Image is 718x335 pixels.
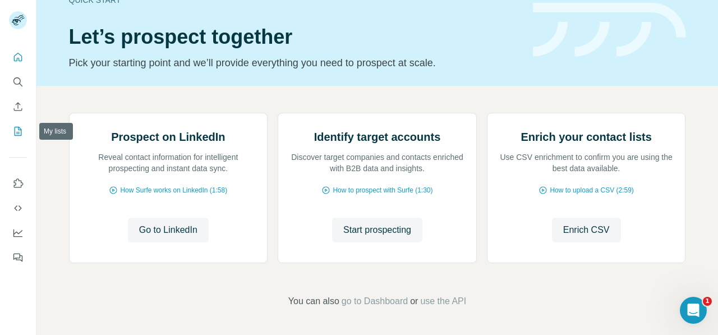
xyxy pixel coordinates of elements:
[9,247,27,268] button: Feedback
[332,218,422,242] button: Start prospecting
[9,173,27,194] button: Use Surfe on LinkedIn
[420,295,466,308] button: use the API
[410,295,418,308] span: or
[680,297,707,324] iframe: Intercom live chat
[342,295,408,308] button: go to Dashboard
[288,295,339,308] span: You can also
[9,97,27,117] button: Enrich CSV
[343,223,411,237] span: Start prospecting
[521,129,651,145] h2: Enrich your contact lists
[9,47,27,67] button: Quick start
[314,129,441,145] h2: Identify target accounts
[9,72,27,92] button: Search
[120,185,227,195] span: How Surfe works on LinkedIn (1:58)
[499,152,674,174] p: Use CSV enrichment to confirm you are using the best data available.
[550,185,633,195] span: How to upload a CSV (2:59)
[533,3,686,57] img: banner
[128,218,209,242] button: Go to LinkedIn
[111,129,225,145] h2: Prospect on LinkedIn
[563,223,610,237] span: Enrich CSV
[139,223,197,237] span: Go to LinkedIn
[69,26,519,48] h1: Let’s prospect together
[9,198,27,218] button: Use Surfe API
[81,152,256,174] p: Reveal contact information for intelligent prospecting and instant data sync.
[552,218,621,242] button: Enrich CSV
[69,55,519,71] p: Pick your starting point and we’ll provide everything you need to prospect at scale.
[289,152,465,174] p: Discover target companies and contacts enriched with B2B data and insights.
[9,121,27,141] button: My lists
[333,185,432,195] span: How to prospect with Surfe (1:30)
[9,223,27,243] button: Dashboard
[703,297,712,306] span: 1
